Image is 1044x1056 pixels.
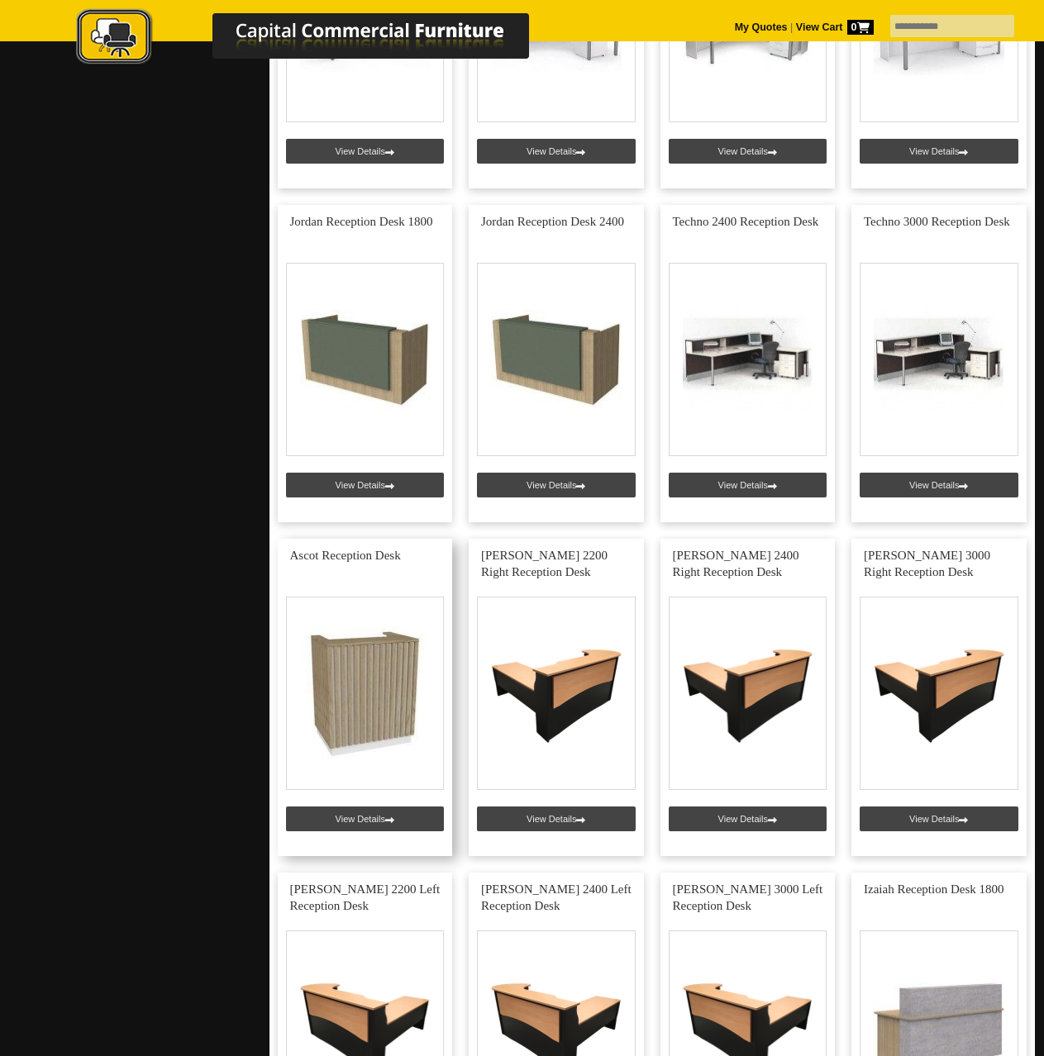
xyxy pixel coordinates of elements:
[796,21,874,33] strong: View Cart
[793,21,873,33] a: View Cart0
[31,8,609,74] a: Capital Commercial Furniture Logo
[31,8,609,69] img: Capital Commercial Furniture Logo
[847,20,874,35] span: 0
[735,21,788,33] a: My Quotes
